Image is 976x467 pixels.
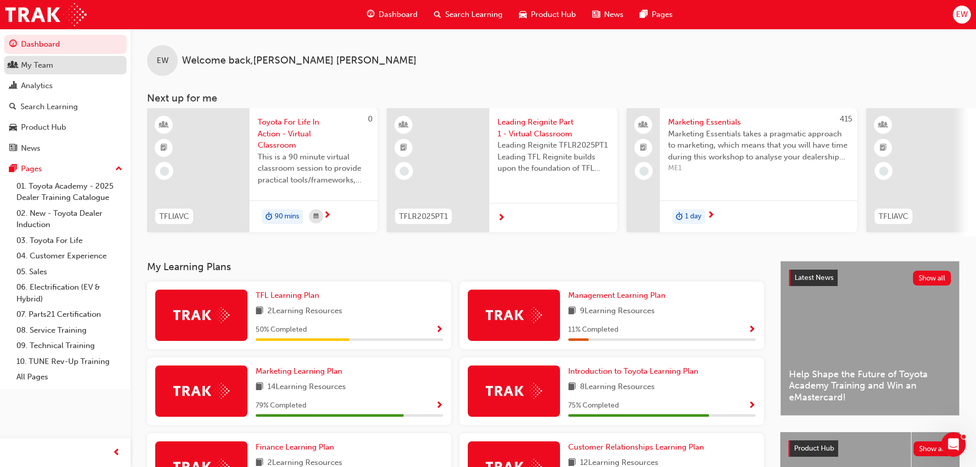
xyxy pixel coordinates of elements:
[131,92,976,104] h3: Next up for me
[580,381,655,394] span: 8 Learning Resources
[387,108,617,232] a: TFLR2025PT1Leading Reignite Part 1 - Virtual ClassroomLeading Reignite TFLR2025PT1 Leading TFL Re...
[568,441,708,453] a: Customer Relationships Learning Plan
[879,167,888,176] span: learningRecordVerb_NONE-icon
[568,366,702,377] a: Introduction to Toyota Learning Plan
[9,103,16,112] span: search-icon
[256,324,307,336] span: 50 % Completed
[956,9,968,21] span: EW
[685,211,701,222] span: 1 day
[115,163,122,176] span: up-icon
[511,4,584,25] a: car-iconProduct Hub
[12,338,127,354] a: 09. Technical Training
[941,432,966,457] iframe: Intercom live chat
[5,3,87,26] img: Trak
[486,307,542,323] img: Trak
[400,167,409,176] span: learningRecordVerb_NONE-icon
[21,80,53,92] div: Analytics
[4,159,127,178] button: Pages
[4,33,127,159] button: DashboardMy TeamAnalyticsSearch LearningProduct HubNews
[4,35,127,54] a: Dashboard
[113,446,120,459] span: prev-icon
[632,4,681,25] a: pages-iconPages
[668,116,849,128] span: Marketing Essentials
[173,307,230,323] img: Trak
[789,369,951,403] span: Help Shape the Future of Toyota Academy Training and Win an eMastercard!
[497,116,609,139] span: Leading Reignite Part 1 - Virtual Classroom
[173,383,230,399] img: Trak
[580,305,655,318] span: 9 Learning Resources
[913,271,951,286] button: Show all
[953,6,971,24] button: EW
[147,261,764,273] h3: My Learning Plans
[880,141,887,155] span: booktick-icon
[20,101,78,113] div: Search Learning
[256,291,319,300] span: TFL Learning Plan
[21,143,40,154] div: News
[9,82,17,91] span: chart-icon
[21,163,42,175] div: Pages
[9,144,17,153] span: news-icon
[435,326,443,335] span: Show Progress
[12,178,127,206] a: 01. Toyota Academy - 2025 Dealer Training Catalogue
[568,324,618,336] span: 11 % Completed
[668,128,849,163] span: Marketing Essentials takes a pragmatic approach to marketing, which means that you will have time...
[880,118,887,132] span: learningResourceType_INSTRUCTOR_LED-icon
[486,383,542,399] img: Trak
[913,441,952,456] button: Show all
[159,211,189,222] span: TFLIAVC
[652,9,673,21] span: Pages
[160,167,169,176] span: learningRecordVerb_NONE-icon
[497,139,609,174] span: Leading Reignite TFLR2025PT1 Leading TFL Reignite builds upon the foundation of TFL Reignite, rea...
[9,40,17,49] span: guage-icon
[12,264,127,280] a: 05. Sales
[748,401,756,411] span: Show Progress
[4,118,127,137] a: Product Hub
[445,9,503,21] span: Search Learning
[12,322,127,338] a: 08. Service Training
[12,307,127,322] a: 07. Parts21 Certification
[256,290,323,301] a: TFL Learning Plan
[160,141,168,155] span: booktick-icon
[256,367,342,376] span: Marketing Learning Plan
[256,400,306,412] span: 79 % Completed
[12,233,127,249] a: 03. Toyota For Life
[568,442,704,452] span: Customer Relationships Learning Plan
[435,401,443,411] span: Show Progress
[258,116,369,151] span: Toyota For Life In Action - Virtual Classroom
[147,108,378,232] a: 0TFLIAVCToyota For Life In Action - Virtual ClassroomThis is a 90 minute virtual classroom sessio...
[314,210,319,223] span: calendar-icon
[519,8,527,21] span: car-icon
[604,9,624,21] span: News
[265,210,273,224] span: duration-icon
[379,9,418,21] span: Dashboard
[157,55,169,67] span: EW
[359,4,426,25] a: guage-iconDashboard
[748,326,756,335] span: Show Progress
[434,8,441,21] span: search-icon
[4,76,127,95] a: Analytics
[627,108,857,232] a: 415Marketing EssentialsMarketing Essentials takes a pragmatic approach to marketing, which means ...
[568,305,576,318] span: book-icon
[531,9,576,21] span: Product Hub
[497,214,505,223] span: next-icon
[435,399,443,412] button: Show Progress
[795,273,834,282] span: Latest News
[21,121,66,133] div: Product Hub
[592,8,600,21] span: news-icon
[568,291,666,300] span: Management Learning Plan
[12,206,127,233] a: 02. New - Toyota Dealer Induction
[12,248,127,264] a: 04. Customer Experience
[256,441,338,453] a: Finance Learning Plan
[182,55,417,67] span: Welcome back , [PERSON_NAME] [PERSON_NAME]
[789,270,951,286] a: Latest NewsShow all
[323,211,331,220] span: next-icon
[568,367,698,376] span: Introduction to Toyota Learning Plan
[4,139,127,158] a: News
[640,118,647,132] span: people-icon
[640,8,648,21] span: pages-icon
[788,440,951,457] a: Product HubShow all
[4,97,127,116] a: Search Learning
[12,369,127,385] a: All Pages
